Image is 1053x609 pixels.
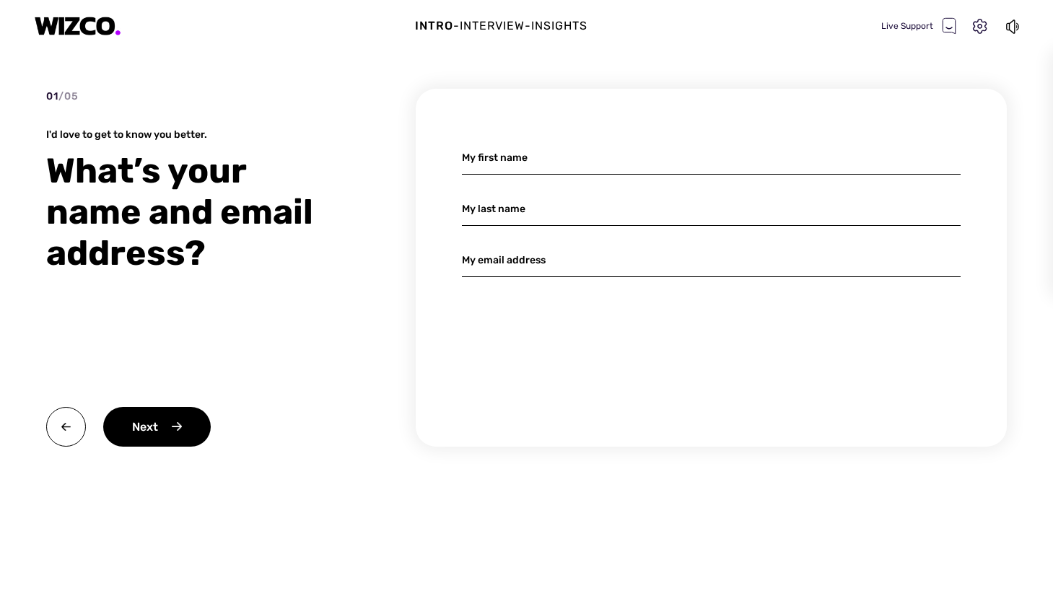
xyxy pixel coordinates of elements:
div: Insights [531,17,587,35]
div: Live Support [881,17,956,35]
div: I'd love to get to know you better. [46,128,349,141]
img: logo [35,17,121,36]
div: - [525,17,531,35]
div: Next [103,407,211,447]
div: - [453,17,460,35]
div: 01 [46,89,79,104]
div: Interview [460,17,525,35]
div: What’s your name and email address? [46,150,349,273]
span: / 05 [58,90,79,102]
img: back [46,407,86,447]
div: Intro [415,17,453,35]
